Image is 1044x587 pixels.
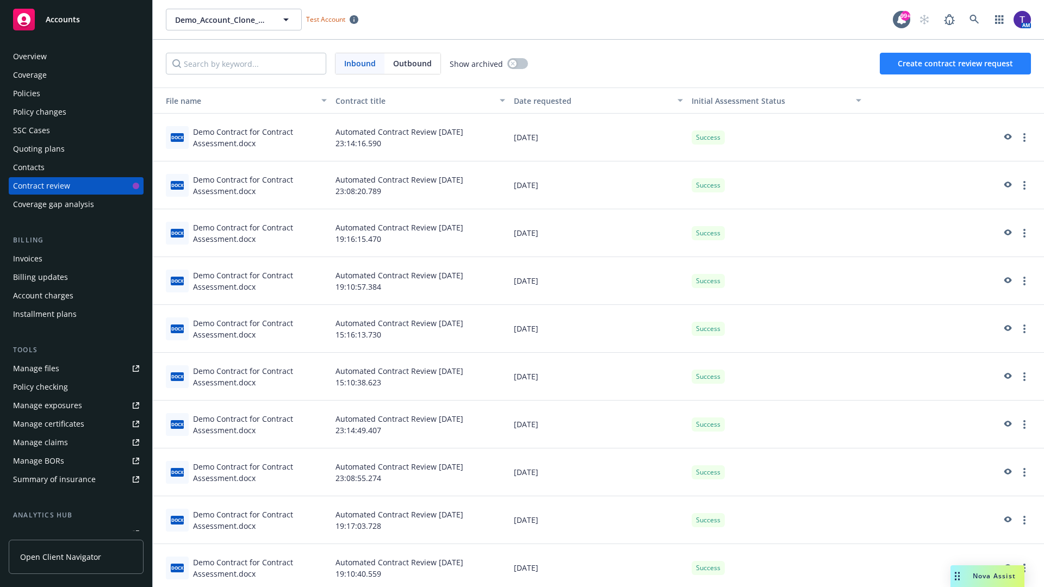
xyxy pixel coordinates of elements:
[13,305,77,323] div: Installment plans
[9,4,144,35] a: Accounts
[696,228,720,238] span: Success
[964,9,985,30] a: Search
[171,564,184,572] span: docx
[1018,418,1031,431] a: more
[157,95,315,107] div: Toggle SortBy
[1000,466,1014,479] a: preview
[509,496,688,544] div: [DATE]
[696,276,720,286] span: Success
[193,461,327,484] div: Demo Contract for Contract Assessment.docx
[13,196,94,213] div: Coverage gap analysis
[13,434,68,451] div: Manage claims
[692,96,785,106] span: Initial Assessment Status
[13,268,68,286] div: Billing updates
[509,353,688,401] div: [DATE]
[331,401,509,448] div: Automated Contract Review [DATE] 23:14:49.407
[9,122,144,139] a: SSC Cases
[696,133,720,142] span: Success
[880,53,1031,74] button: Create contract review request
[13,250,42,267] div: Invoices
[9,268,144,286] a: Billing updates
[166,53,326,74] input: Search by keyword...
[9,360,144,377] a: Manage files
[13,66,47,84] div: Coverage
[1000,370,1014,383] a: preview
[450,58,503,70] span: Show archived
[13,525,103,542] div: Loss summary generator
[331,496,509,544] div: Automated Contract Review [DATE] 19:17:03.728
[171,133,184,141] span: docx
[692,95,849,107] div: Toggle SortBy
[1000,274,1014,288] a: preview
[9,415,144,433] a: Manage certificates
[13,159,45,176] div: Contacts
[1018,561,1031,574] a: more
[171,516,184,524] span: docx
[171,181,184,189] span: docx
[696,515,720,525] span: Success
[331,161,509,209] div: Automated Contract Review [DATE] 23:08:20.789
[1018,514,1031,527] a: more
[193,174,327,197] div: Demo Contract for Contract Assessment.docx
[9,48,144,65] a: Overview
[1000,561,1014,574] a: preview
[509,448,688,496] div: [DATE]
[13,177,70,195] div: Contract review
[989,9,1010,30] a: Switch app
[13,452,64,470] div: Manage BORs
[696,324,720,334] span: Success
[9,525,144,542] a: Loss summary generator
[9,177,144,195] a: Contract review
[9,397,144,414] a: Manage exposures
[13,287,73,304] div: Account charges
[1018,274,1031,288] a: more
[9,378,144,396] a: Policy checking
[696,372,720,382] span: Success
[9,140,144,158] a: Quoting plans
[331,448,509,496] div: Automated Contract Review [DATE] 23:08:55.274
[9,85,144,102] a: Policies
[1000,322,1014,335] a: preview
[509,305,688,353] div: [DATE]
[1000,179,1014,192] a: preview
[9,510,144,521] div: Analytics hub
[509,161,688,209] div: [DATE]
[193,317,327,340] div: Demo Contract for Contract Assessment.docx
[9,196,144,213] a: Coverage gap analysis
[1018,179,1031,192] a: more
[193,126,327,149] div: Demo Contract for Contract Assessment.docx
[9,103,144,121] a: Policy changes
[13,140,65,158] div: Quoting plans
[13,397,82,414] div: Manage exposures
[13,122,50,139] div: SSC Cases
[1000,131,1014,144] a: preview
[344,58,376,69] span: Inbound
[171,372,184,380] span: docx
[302,14,363,25] span: Test Account
[157,95,315,107] div: File name
[1018,466,1031,479] a: more
[46,15,80,24] span: Accounts
[913,9,935,30] a: Start snowing
[175,14,269,26] span: Demo_Account_Clone_QA_CR_Tests_Demo
[696,180,720,190] span: Success
[509,401,688,448] div: [DATE]
[171,468,184,476] span: docx
[9,235,144,246] div: Billing
[193,222,327,245] div: Demo Contract for Contract Assessment.docx
[166,9,302,30] button: Demo_Account_Clone_QA_CR_Tests_Demo
[13,360,59,377] div: Manage files
[696,467,720,477] span: Success
[335,95,493,107] div: Contract title
[193,557,327,579] div: Demo Contract for Contract Assessment.docx
[193,413,327,436] div: Demo Contract for Contract Assessment.docx
[335,53,384,74] span: Inbound
[331,88,509,114] button: Contract title
[514,95,672,107] div: Date requested
[171,277,184,285] span: docx
[384,53,440,74] span: Outbound
[898,58,1013,68] span: Create contract review request
[13,85,40,102] div: Policies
